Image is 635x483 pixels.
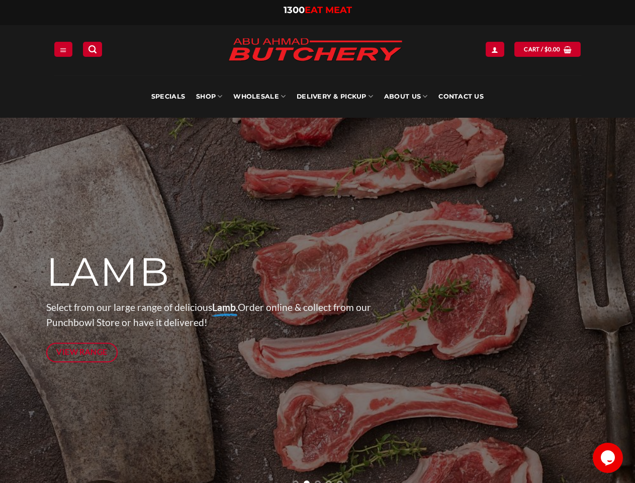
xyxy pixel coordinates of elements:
span: LAMB [46,248,170,296]
a: Wholesale [233,75,286,118]
strong: Lamb. [212,301,238,313]
span: Cart / [524,45,560,54]
span: Select from our large range of delicious Order online & collect from our Punchbowl Store or have ... [46,301,371,329]
a: Login [486,42,504,56]
a: Search [83,42,102,56]
iframe: chat widget [593,443,625,473]
a: View cart [514,42,581,56]
img: Abu Ahmad Butchery [220,31,411,69]
span: 1300 [284,5,305,16]
a: Specials [151,75,185,118]
span: $ [545,45,548,54]
span: EAT MEAT [305,5,352,16]
bdi: 0.00 [545,46,561,52]
span: View Range [56,346,108,358]
a: Delivery & Pickup [297,75,373,118]
a: View Range [46,343,118,362]
a: About Us [384,75,427,118]
a: SHOP [196,75,222,118]
a: Contact Us [438,75,484,118]
a: Menu [54,42,72,56]
a: 1300EAT MEAT [284,5,352,16]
